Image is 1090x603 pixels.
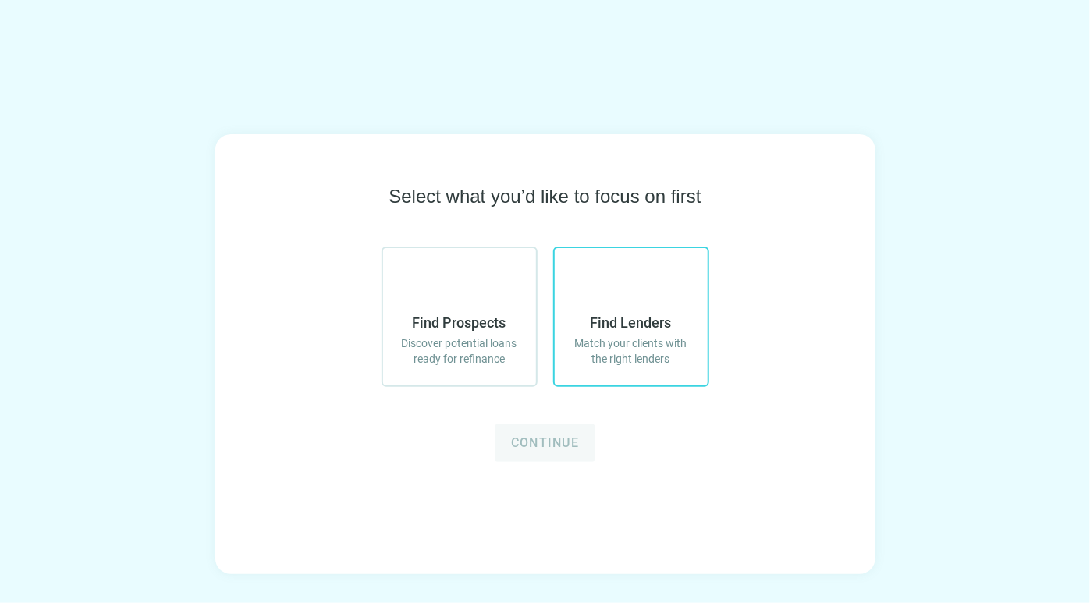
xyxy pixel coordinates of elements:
span: Discover potential loans ready for refinance [399,335,520,367]
span: Find Prospects [413,314,506,332]
span: Select what you’d like to focus on first [389,184,701,209]
span: Match your clients with the right lenders [570,335,692,367]
button: Continue [495,424,595,462]
span: Find Lenders [591,314,672,332]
